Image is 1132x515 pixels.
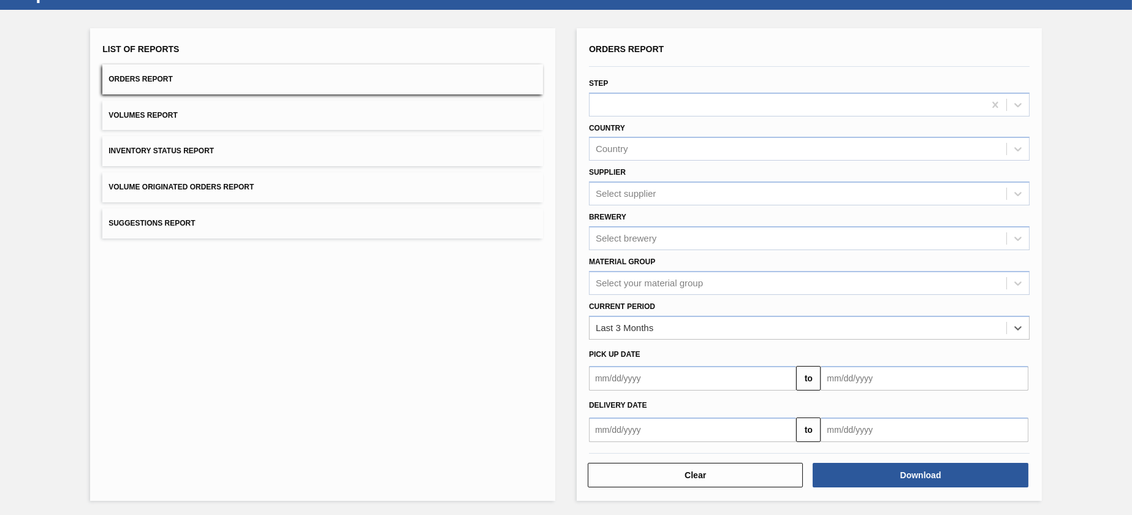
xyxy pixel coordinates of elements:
[589,168,626,177] label: Supplier
[108,75,173,83] span: Orders Report
[589,44,664,54] span: Orders Report
[108,147,214,155] span: Inventory Status Report
[589,366,796,391] input: mm/dd/yyyy
[102,136,543,166] button: Inventory Status Report
[813,463,1028,487] button: Download
[796,366,821,391] button: to
[589,401,647,410] span: Delivery Date
[102,172,543,202] button: Volume Originated Orders Report
[596,144,628,154] div: Country
[821,366,1028,391] input: mm/dd/yyyy
[108,111,178,120] span: Volumes Report
[596,278,703,288] div: Select your material group
[596,233,656,243] div: Select brewery
[589,302,655,311] label: Current Period
[596,189,656,199] div: Select supplier
[589,79,608,88] label: Step
[102,44,179,54] span: List of Reports
[589,124,625,132] label: Country
[596,322,653,333] div: Last 3 Months
[102,101,543,131] button: Volumes Report
[821,418,1028,442] input: mm/dd/yyyy
[588,463,803,487] button: Clear
[102,64,543,94] button: Orders Report
[589,257,655,266] label: Material Group
[108,183,254,191] span: Volume Originated Orders Report
[102,208,543,238] button: Suggestions Report
[589,350,640,359] span: Pick up Date
[589,213,626,221] label: Brewery
[589,418,796,442] input: mm/dd/yyyy
[796,418,821,442] button: to
[108,219,195,227] span: Suggestions Report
